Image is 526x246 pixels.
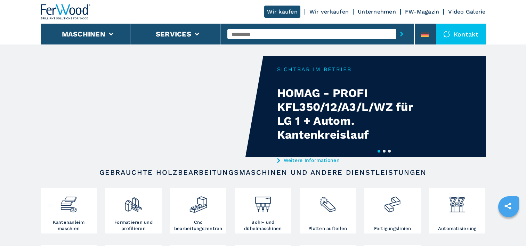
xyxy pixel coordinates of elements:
[405,8,439,15] a: FW-Magazin
[308,225,347,232] h3: Platten aufteilen
[124,190,143,214] img: squadratrici_2.png
[62,30,105,38] button: Maschinen
[107,219,160,232] h3: Formatieren und profilieren
[300,188,356,233] a: Platten aufteilen
[41,4,91,19] img: Ferwood
[448,8,485,15] a: Video Galerie
[41,56,263,157] video: Your browser does not support the video tag.
[170,188,226,233] a: Cnc bearbeitungszentren
[383,150,386,153] button: 2
[496,215,521,241] iframe: Chat
[59,190,78,214] img: bordatrici_1.png
[388,150,391,153] button: 3
[364,188,421,233] a: Fertigungslinien
[309,8,349,15] a: Wir verkaufen
[383,190,402,214] img: linee_di_produzione_2.png
[264,6,300,18] a: Wir kaufen
[443,31,450,38] img: Kontakt
[378,150,380,153] button: 1
[105,188,162,233] a: Formatieren und profilieren
[374,225,411,232] h3: Fertigungslinien
[438,225,477,232] h3: Automatisierung
[448,190,467,214] img: automazione.png
[499,197,517,215] a: sharethis
[42,219,95,232] h3: Kantenanleim maschien
[318,190,337,214] img: sezionatrici_2.png
[436,24,486,44] div: Kontakt
[254,190,272,214] img: foratrici_inseritrici_2.png
[358,8,396,15] a: Unternehmen
[236,219,289,232] h3: Bohr- und dübelmaschinen
[172,219,225,232] h3: Cnc bearbeitungszentren
[429,188,485,233] a: Automatisierung
[156,30,191,38] button: Services
[396,26,407,42] button: submit-button
[63,168,463,177] h2: Gebrauchte Holzbearbeitungsmaschinen und andere Dienstleistungen
[41,188,97,233] a: Kantenanleim maschien
[277,157,413,163] a: Weitere Informationen
[235,188,291,233] a: Bohr- und dübelmaschinen
[189,190,208,214] img: centro_di_lavoro_cnc_2.png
